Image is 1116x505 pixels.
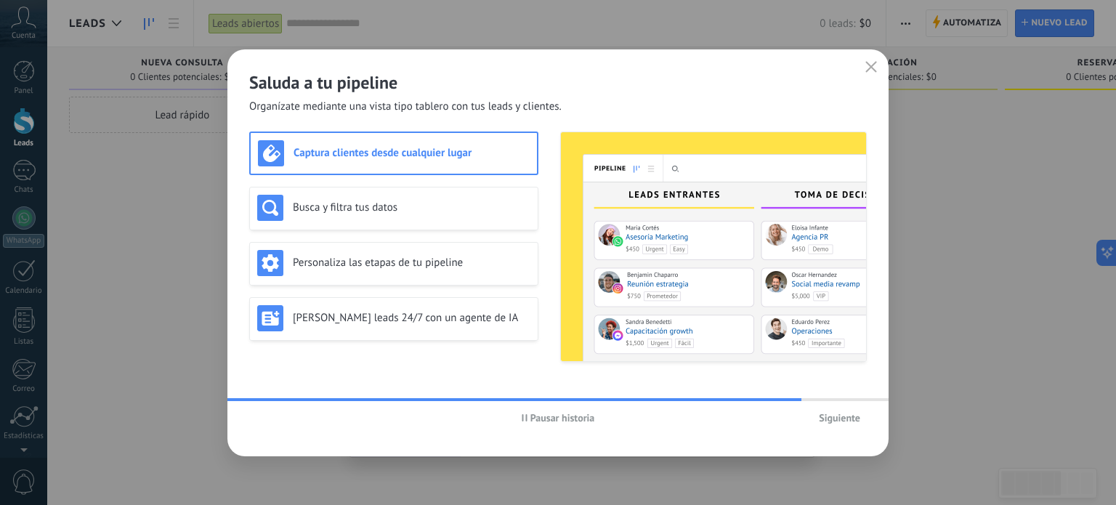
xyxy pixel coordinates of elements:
[249,71,867,94] h2: Saluda a tu pipeline
[515,407,602,429] button: Pausar historia
[294,146,530,160] h3: Captura clientes desde cualquier lugar
[812,407,867,429] button: Siguiente
[249,100,562,114] span: Organízate mediante una vista tipo tablero con tus leads y clientes.
[819,413,860,423] span: Siguiente
[293,256,530,270] h3: Personaliza las etapas de tu pipeline
[293,311,530,325] h3: [PERSON_NAME] leads 24/7 con un agente de IA
[293,201,530,214] h3: Busca y filtra tus datos
[530,413,595,423] span: Pausar historia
